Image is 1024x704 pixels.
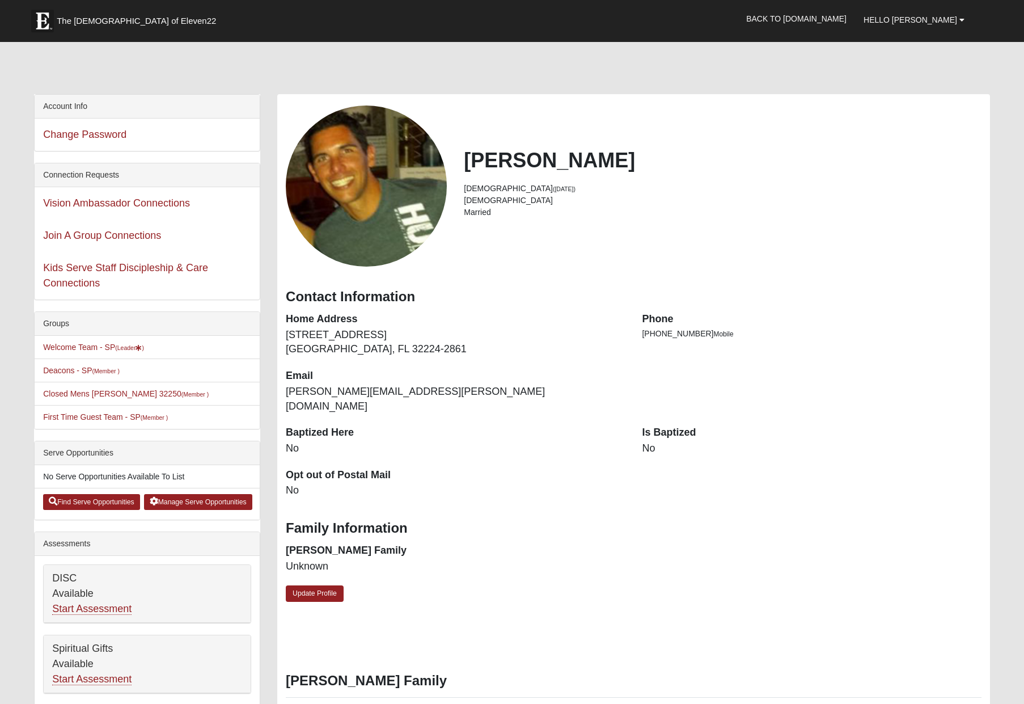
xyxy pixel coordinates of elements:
[464,195,981,206] li: [DEMOGRAPHIC_DATA]
[464,206,981,218] li: Married
[286,543,625,558] dt: [PERSON_NAME] Family
[43,412,168,421] a: First Time Guest Team - SP(Member )
[92,368,120,374] small: (Member )
[286,425,625,440] dt: Baptized Here
[286,559,625,574] dd: Unknown
[43,343,144,352] a: Welcome Team - SP(Leader)
[464,183,981,195] li: [DEMOGRAPHIC_DATA]
[286,520,981,537] h3: Family Information
[642,425,981,440] dt: Is Baptized
[642,312,981,327] dt: Phone
[43,366,120,375] a: Deacons - SP(Member )
[43,129,126,140] a: Change Password
[286,468,625,483] dt: Opt out of Postal Mail
[286,385,625,414] dd: [PERSON_NAME][EMAIL_ADDRESS][PERSON_NAME][DOMAIN_NAME]
[553,186,576,192] small: ([DATE])
[642,441,981,456] dd: No
[286,441,625,456] dd: No
[35,163,260,187] div: Connection Requests
[181,391,209,398] small: (Member )
[43,494,140,510] a: Find Serve Opportunities
[44,565,251,623] div: DISC Available
[57,15,216,27] span: The [DEMOGRAPHIC_DATA] of Eleven22
[35,465,260,488] li: No Serve Opportunities Available To List
[43,389,209,398] a: Closed Mens [PERSON_NAME] 32250(Member )
[43,262,208,289] a: Kids Serve Staff Discipleship & Care Connections
[738,5,855,33] a: Back to [DOMAIN_NAME]
[864,15,957,24] span: Hello [PERSON_NAME]
[464,148,981,172] h2: [PERSON_NAME]
[26,4,252,32] a: The [DEMOGRAPHIC_DATA] of Eleven22
[286,106,447,267] a: View Fullsize Photo
[855,6,973,34] a: Hello [PERSON_NAME]
[31,10,54,32] img: Eleven22 logo
[52,603,132,615] a: Start Assessment
[286,289,981,305] h3: Contact Information
[286,483,625,498] dd: No
[286,312,625,327] dt: Home Address
[115,344,144,351] small: (Leader )
[144,494,252,510] a: Manage Serve Opportunities
[35,441,260,465] div: Serve Opportunities
[52,673,132,685] a: Start Assessment
[35,95,260,119] div: Account Info
[35,312,260,336] div: Groups
[713,330,733,338] span: Mobile
[286,369,625,383] dt: Email
[286,673,981,689] h3: [PERSON_NAME] Family
[141,414,168,421] small: (Member )
[35,532,260,556] div: Assessments
[286,585,344,602] a: Update Profile
[43,197,190,209] a: Vision Ambassador Connections
[286,328,625,357] dd: [STREET_ADDRESS] [GEOGRAPHIC_DATA], FL 32224-2861
[43,230,161,241] a: Join A Group Connections
[642,328,981,340] li: [PHONE_NUMBER]
[44,635,251,693] div: Spiritual Gifts Available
